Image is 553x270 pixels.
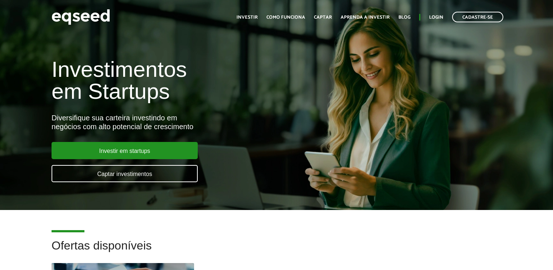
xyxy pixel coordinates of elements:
a: Blog [398,15,410,20]
a: Login [429,15,443,20]
a: Cadastre-se [452,12,503,22]
h1: Investimentos em Startups [52,59,317,102]
img: EqSeed [52,7,110,27]
h2: Ofertas disponíveis [52,239,501,263]
a: Investir em startups [52,142,198,159]
a: Aprenda a investir [341,15,390,20]
a: Investir [236,15,258,20]
a: Como funciona [266,15,305,20]
a: Captar [314,15,332,20]
div: Diversifique sua carteira investindo em negócios com alto potencial de crescimento [52,113,317,131]
a: Captar investimentos [52,165,198,182]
